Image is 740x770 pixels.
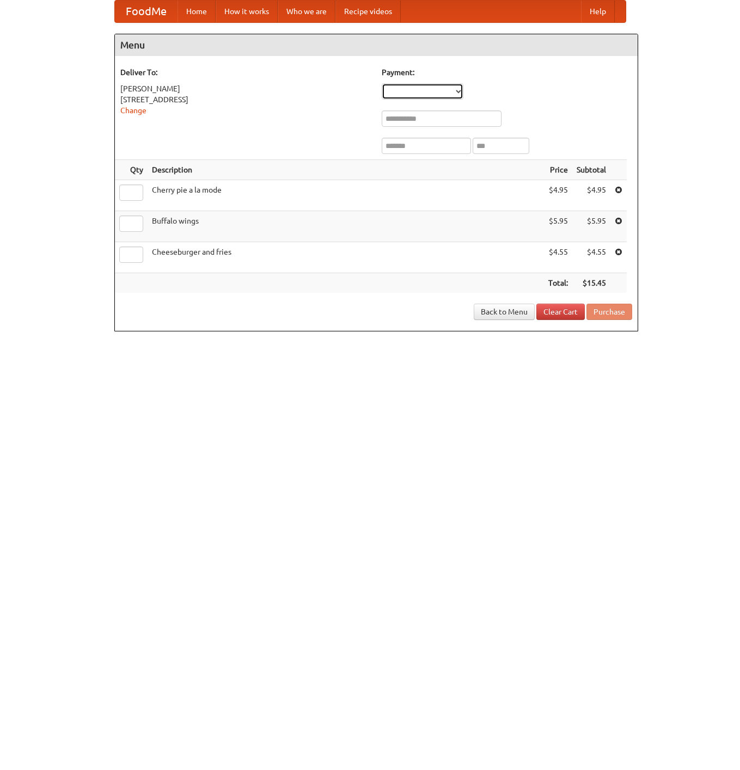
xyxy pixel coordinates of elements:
[544,242,572,273] td: $4.55
[120,67,371,78] h5: Deliver To:
[335,1,401,22] a: Recipe videos
[572,242,610,273] td: $4.55
[115,34,638,56] h4: Menu
[536,304,585,320] a: Clear Cart
[148,160,544,180] th: Description
[544,180,572,211] td: $4.95
[148,180,544,211] td: Cherry pie a la mode
[120,106,146,115] a: Change
[581,1,615,22] a: Help
[148,242,544,273] td: Cheeseburger and fries
[216,1,278,22] a: How it works
[115,1,178,22] a: FoodMe
[544,211,572,242] td: $5.95
[586,304,632,320] button: Purchase
[178,1,216,22] a: Home
[544,160,572,180] th: Price
[278,1,335,22] a: Who we are
[120,83,371,94] div: [PERSON_NAME]
[382,67,632,78] h5: Payment:
[572,211,610,242] td: $5.95
[572,180,610,211] td: $4.95
[572,273,610,293] th: $15.45
[474,304,535,320] a: Back to Menu
[120,94,371,105] div: [STREET_ADDRESS]
[544,273,572,293] th: Total:
[115,160,148,180] th: Qty
[148,211,544,242] td: Buffalo wings
[572,160,610,180] th: Subtotal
